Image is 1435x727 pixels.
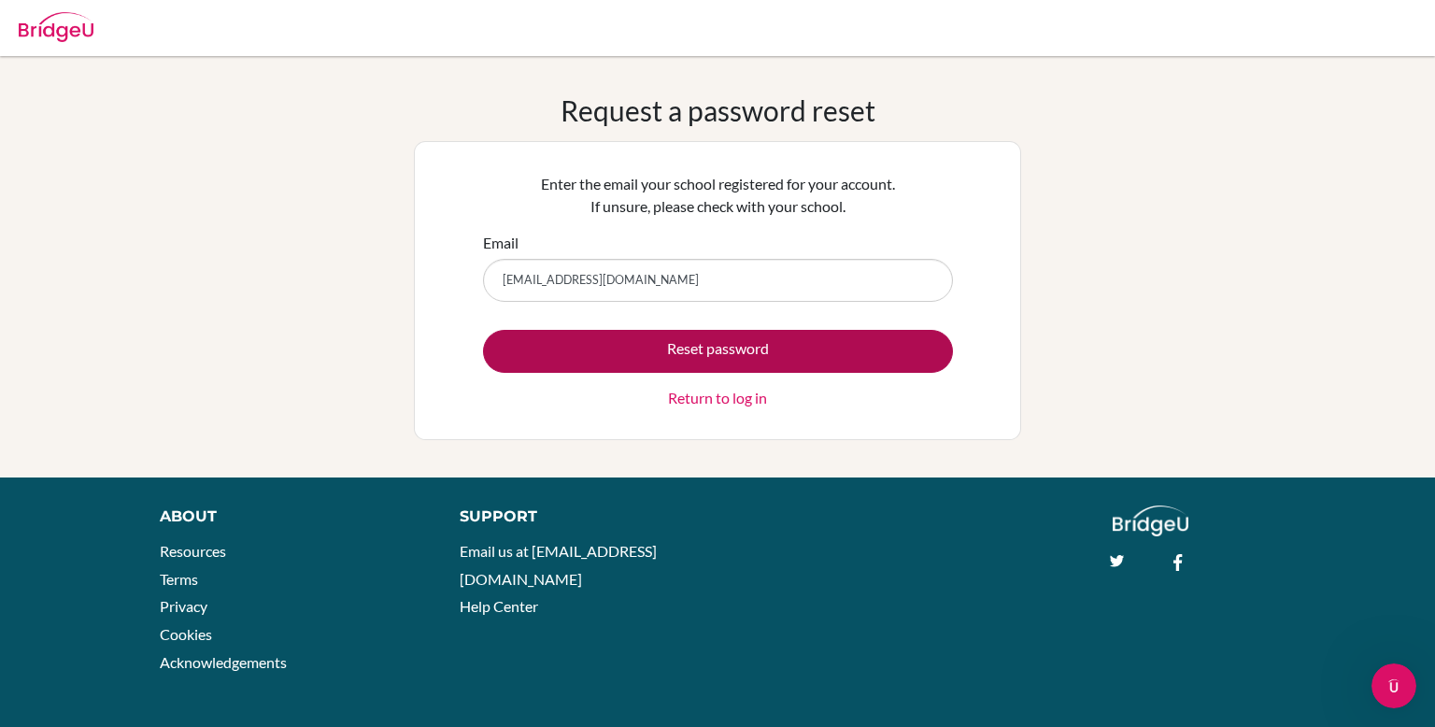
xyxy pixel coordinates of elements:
iframe: Intercom live chat [1371,663,1416,708]
img: Bridge-U [19,12,93,42]
label: Email [483,232,519,254]
a: Help Center [460,597,538,615]
a: Cookies [160,625,212,643]
button: Reset password [483,330,953,373]
a: Acknowledgements [160,653,287,671]
a: Privacy [160,597,207,615]
div: Support [460,506,698,528]
img: logo_white@2x-f4f0deed5e89b7ecb1c2cc34c3e3d731f90f0f143d5ea2071677605dd97b5244.png [1113,506,1188,536]
a: Resources [160,542,226,560]
a: Terms [160,570,198,588]
div: About [160,506,418,528]
a: Email us at [EMAIL_ADDRESS][DOMAIN_NAME] [460,542,657,588]
a: Return to log in [668,387,767,409]
h1: Request a password reset [561,93,875,127]
p: Enter the email your school registered for your account. If unsure, please check with your school. [483,173,953,218]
